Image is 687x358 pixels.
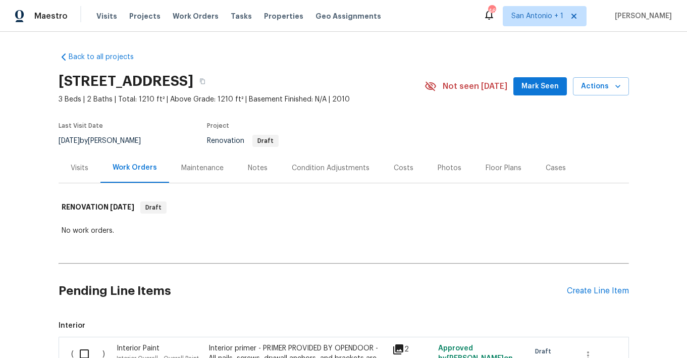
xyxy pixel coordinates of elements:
[59,191,629,224] div: RENOVATION [DATE]Draft
[59,137,80,144] span: [DATE]
[264,11,303,21] span: Properties
[231,13,252,20] span: Tasks
[513,77,567,96] button: Mark Seen
[567,286,629,296] div: Create Line Item
[611,11,672,21] span: [PERSON_NAME]
[59,135,153,147] div: by [PERSON_NAME]
[486,163,521,173] div: Floor Plans
[193,72,212,90] button: Copy Address
[129,11,161,21] span: Projects
[581,80,621,93] span: Actions
[62,226,626,236] div: No work orders.
[181,163,224,173] div: Maintenance
[394,163,413,173] div: Costs
[315,11,381,21] span: Geo Assignments
[34,11,68,21] span: Maestro
[117,345,160,352] span: Interior Paint
[113,163,157,173] div: Work Orders
[573,77,629,96] button: Actions
[392,343,432,355] div: 2
[59,94,425,105] span: 3 Beds | 2 Baths | Total: 1210 ft² | Above Grade: 1210 ft² | Basement Finished: N/A | 2010
[488,6,495,16] div: 46
[62,201,134,214] h6: RENOVATION
[173,11,219,21] span: Work Orders
[443,81,507,91] span: Not seen [DATE]
[59,123,103,129] span: Last Visit Date
[59,268,567,315] h2: Pending Line Items
[110,203,134,211] span: [DATE]
[59,321,629,331] span: Interior
[59,52,155,62] a: Back to all projects
[438,163,461,173] div: Photos
[71,163,88,173] div: Visits
[207,123,229,129] span: Project
[535,346,555,356] span: Draft
[248,163,268,173] div: Notes
[511,11,563,21] span: San Antonio + 1
[96,11,117,21] span: Visits
[207,137,279,144] span: Renovation
[546,163,566,173] div: Cases
[59,76,193,86] h2: [STREET_ADDRESS]
[292,163,369,173] div: Condition Adjustments
[253,138,278,144] span: Draft
[521,80,559,93] span: Mark Seen
[141,202,166,213] span: Draft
